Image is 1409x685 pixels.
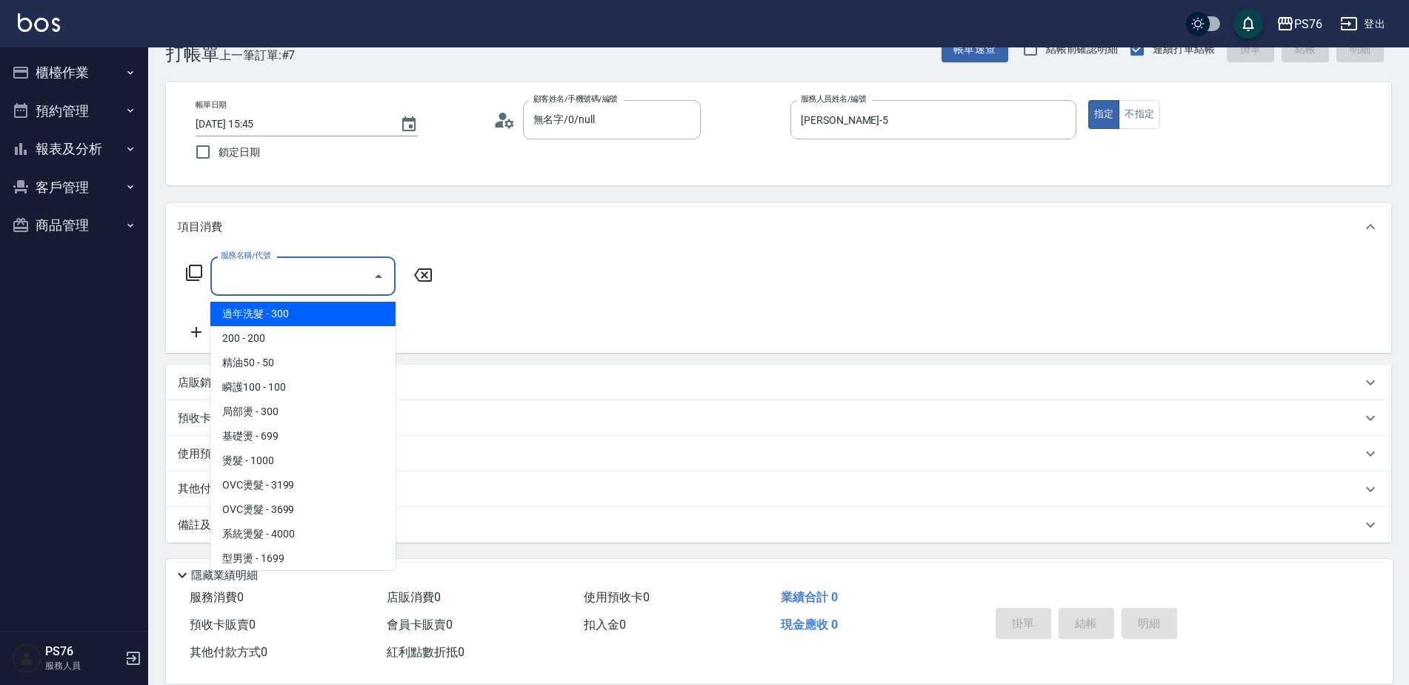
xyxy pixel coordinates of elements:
[210,449,396,473] span: 燙髮 - 1000
[210,424,396,449] span: 基礎燙 - 699
[584,590,650,604] span: 使用預收卡 0
[196,99,227,110] label: 帳單日期
[6,130,142,168] button: 報表及分析
[166,44,219,64] h3: 打帳單
[210,473,396,497] span: OVC燙髮 - 3199
[190,645,267,659] span: 其他付款方式 0
[178,517,233,533] p: 備註及來源
[191,568,258,583] p: 隱藏業績明細
[801,93,866,105] label: 服務人員姓名/編號
[387,618,453,632] span: 會員卡販賣 0
[6,206,142,245] button: 商品管理
[6,168,142,207] button: 客戶管理
[166,471,1391,507] div: 其他付款方式入金可用餘額: 0
[166,365,1391,400] div: 店販銷售
[391,107,427,142] button: Choose date, selected date is 2025-10-15
[1119,100,1160,129] button: 不指定
[18,13,60,32] img: Logo
[166,507,1391,543] div: 備註及來源
[367,265,390,288] button: Close
[45,659,121,672] p: 服務人員
[210,351,396,375] span: 精油50 - 50
[584,618,626,632] span: 扣入金 0
[166,400,1391,436] div: 預收卡販賣
[178,411,233,426] p: 預收卡販賣
[1294,15,1322,33] div: PS76
[219,46,296,64] span: 上一筆訂單:#7
[178,446,233,462] p: 使用預收卡
[178,375,222,391] p: 店販銷售
[190,618,256,632] span: 預收卡販賣 0
[210,302,396,326] span: 過年洗髮 - 300
[942,36,1008,63] button: 帳單速查
[6,53,142,92] button: 櫃檯作業
[1334,10,1391,38] button: 登出
[210,522,396,546] span: 系統燙髮 - 4000
[210,400,396,424] span: 局部燙 - 300
[210,326,396,351] span: 200 - 200
[6,92,142,130] button: 預約管理
[178,219,222,235] p: 項目消費
[1088,100,1120,129] button: 指定
[210,546,396,571] span: 型男燙 - 1699
[1233,9,1263,39] button: save
[12,643,41,673] img: Person
[178,481,314,497] p: 其他付款方式
[387,645,464,659] span: 紅利點數折抵 0
[210,375,396,400] span: 瞬護100 - 100
[219,145,260,160] span: 鎖定日期
[387,590,441,604] span: 店販消費 0
[1046,42,1119,57] span: 結帳前確認明細
[781,618,838,632] span: 現金應收 0
[1153,42,1215,57] span: 連續打單結帳
[221,250,270,261] label: 服務名稱/代號
[166,436,1391,471] div: 使用預收卡
[166,203,1391,251] div: 項目消費
[196,112,385,136] input: YYYY/MM/DD hh:mm
[533,93,618,105] label: 顧客姓名/手機號碼/編號
[45,644,121,659] h5: PS76
[190,590,244,604] span: 服務消費 0
[210,497,396,522] span: OVC燙髮 - 3699
[1270,9,1328,39] button: PS76
[781,590,838,604] span: 業績合計 0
